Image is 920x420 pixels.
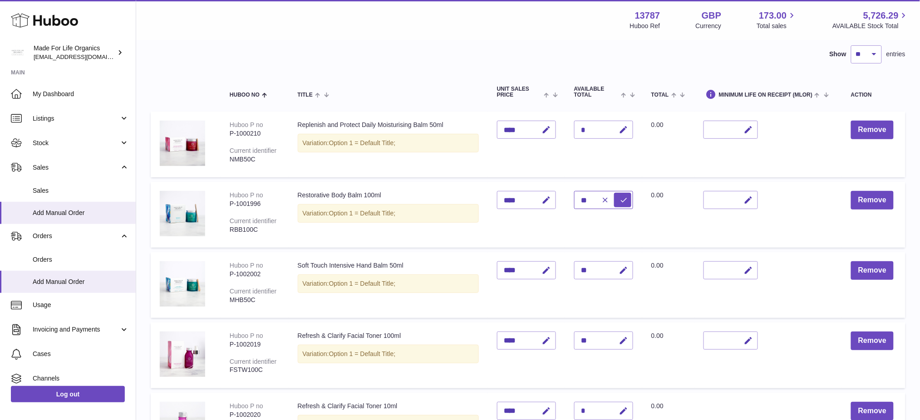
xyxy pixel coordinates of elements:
span: Usage [33,301,129,309]
div: Huboo Ref [630,22,660,30]
strong: GBP [702,10,721,22]
span: 5,726.29 [863,10,899,22]
span: Sales [33,186,129,195]
span: Option 1 = Default Title; [329,350,396,357]
span: Sales [33,163,119,172]
div: P-1002020 [230,410,280,419]
span: Orders [33,255,129,264]
span: Channels [33,374,129,383]
td: Refresh & Clarify Facial Toner 100ml [289,322,488,388]
span: 173.00 [759,10,787,22]
span: Add Manual Order [33,278,129,286]
div: Made For Life Organics [34,44,115,61]
span: Add Manual Order [33,209,129,217]
a: Log out [11,386,125,402]
span: Cases [33,350,129,358]
span: Orders [33,232,119,240]
img: internalAdmin-13787@internal.huboo.com [11,46,25,59]
span: Invoicing and Payments [33,325,119,334]
div: FSTW100C [230,366,280,374]
span: 0.00 [651,402,664,410]
span: AVAILABLE Stock Total [832,22,909,30]
div: Huboo P no [230,402,263,410]
span: Listings [33,114,119,123]
a: 173.00 Total sales [757,10,797,30]
span: Total sales [757,22,797,30]
span: My Dashboard [33,90,129,98]
span: Stock [33,139,119,147]
a: 5,726.29 AVAILABLE Stock Total [832,10,909,30]
div: Currency [696,22,722,30]
span: [EMAIL_ADDRESS][DOMAIN_NAME] [34,53,133,60]
div: Current identifier [230,358,277,365]
strong: 13787 [635,10,660,22]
